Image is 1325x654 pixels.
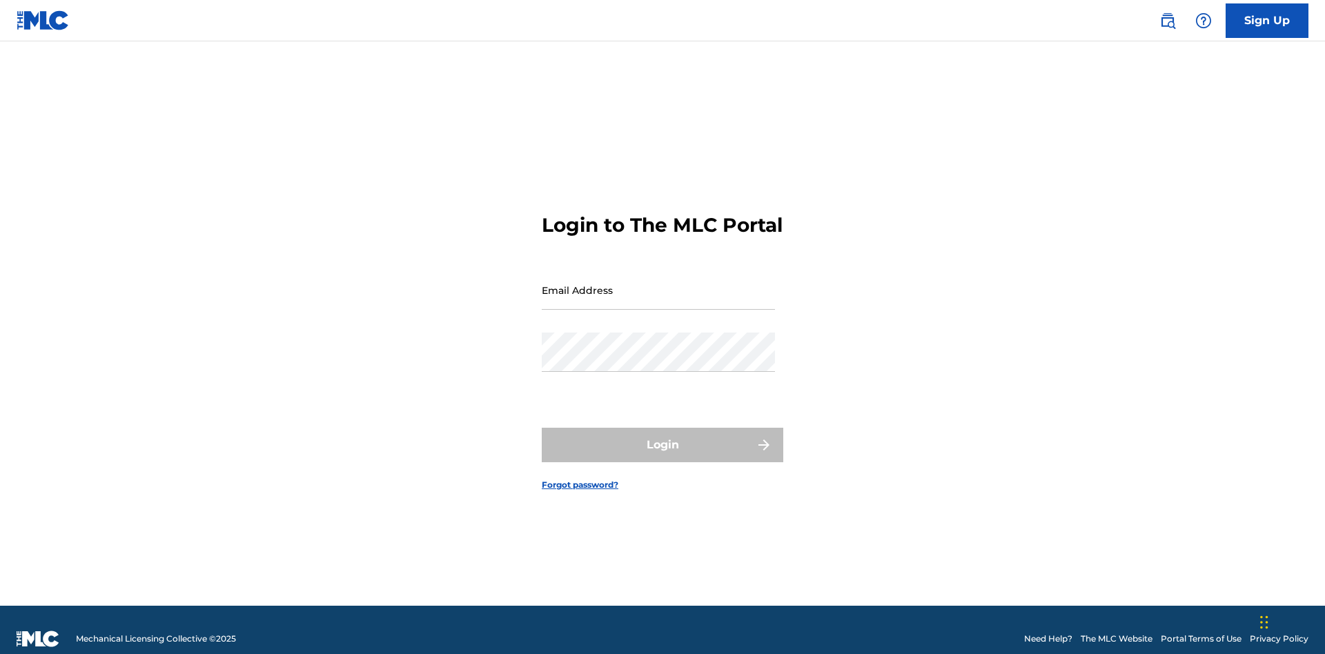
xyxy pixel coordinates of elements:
h3: Login to The MLC Portal [542,213,783,237]
a: Sign Up [1226,3,1308,38]
a: Forgot password? [542,479,618,491]
div: Drag [1260,602,1268,643]
a: Need Help? [1024,633,1072,645]
a: The MLC Website [1081,633,1152,645]
img: search [1159,12,1176,29]
img: help [1195,12,1212,29]
img: logo [17,631,59,647]
a: Portal Terms of Use [1161,633,1241,645]
div: Help [1190,7,1217,34]
a: Privacy Policy [1250,633,1308,645]
iframe: Chat Widget [1256,588,1325,654]
span: Mechanical Licensing Collective © 2025 [76,633,236,645]
img: MLC Logo [17,10,70,30]
a: Public Search [1154,7,1181,34]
